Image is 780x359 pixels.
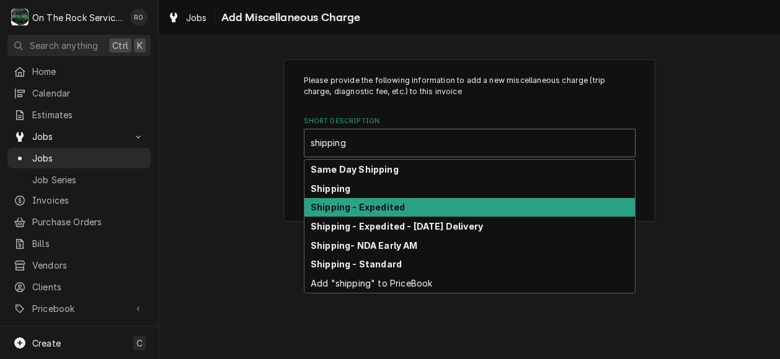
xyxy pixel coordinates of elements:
span: Bills [32,237,144,250]
span: Search anything [30,39,98,52]
span: Jobs [32,152,144,165]
span: Purchase Orders [32,215,144,228]
div: RO [130,9,148,26]
div: Add "shipping" to PriceBook [304,274,635,293]
a: Estimates [7,105,151,125]
a: Invoices [7,190,151,210]
label: Short Description [304,116,636,126]
a: Home [7,61,151,82]
div: Rich Ortega's Avatar [130,9,148,26]
span: K [137,39,143,52]
div: Line Item Create/Update Form [304,75,636,157]
span: Home [32,65,144,78]
div: On The Rock Services's Avatar [11,9,29,26]
strong: Shipping - Expedited [311,202,405,212]
span: Ctrl [112,39,128,52]
span: Estimates [32,108,144,121]
a: Calendar [7,83,151,103]
span: Calendar [32,87,144,100]
strong: Shipping- NDA Early AM [311,240,418,251]
a: Jobs [162,7,212,28]
a: Reports [7,321,151,342]
strong: Shipping - Expedited - [DATE] Delivery [311,221,483,231]
a: Vendors [7,255,151,275]
div: On The Rock Services [32,11,123,24]
a: Clients [7,277,151,297]
a: Go to Jobs [7,126,151,147]
strong: Same Day Shipping [311,164,399,175]
span: Add Miscellaneous Charge [218,9,361,26]
span: Jobs [186,11,207,24]
span: Job Series [32,173,144,186]
span: Vendors [32,259,144,272]
strong: Shipping - Standard [311,259,402,269]
a: Go to Pricebook [7,298,151,319]
span: Clients [32,280,144,293]
p: Please provide the following information to add a new miscellaneous charge (trip charge, diagnost... [304,75,636,98]
a: Purchase Orders [7,212,151,232]
a: Job Series [7,170,151,190]
strong: Shipping [311,183,350,194]
div: Short Description [304,116,636,157]
button: Search anythingCtrlK [7,35,151,56]
span: Reports [32,325,144,338]
span: C [136,337,143,350]
span: Pricebook [32,302,126,315]
span: Create [32,338,61,348]
div: O [11,9,29,26]
div: Line Item Create/Update [283,59,655,222]
span: Jobs [32,130,126,143]
span: Invoices [32,194,144,207]
a: Jobs [7,148,151,168]
a: Bills [7,233,151,254]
